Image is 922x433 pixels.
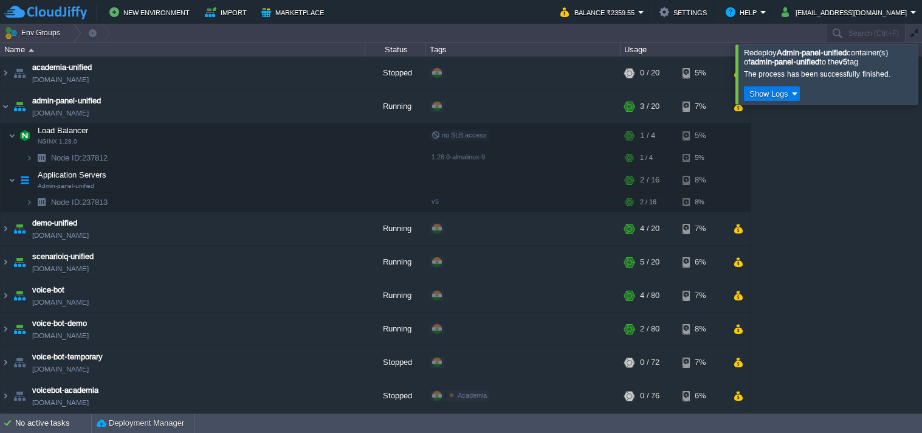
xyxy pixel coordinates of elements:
[32,384,98,397] a: voicebot-academia
[640,212,659,245] div: 4 / 20
[33,148,50,167] img: AMDAwAAAACH5BAEAAAAALAAAAAABAAEAAAICRAEAOw==
[205,5,250,19] button: Import
[432,198,439,205] span: v5
[1,90,10,123] img: AMDAwAAAACH5BAEAAAAALAAAAAABAAEAAAICRAEAOw==
[32,217,77,229] a: demo-unified
[51,153,82,162] span: Node ID:
[640,90,659,123] div: 3 / 20
[32,397,89,409] a: [DOMAIN_NAME]
[683,313,722,345] div: 8%
[11,379,28,412] img: AMDAwAAAACH5BAEAAAAALAAAAAABAAEAAAICRAEAOw==
[32,229,89,241] a: [DOMAIN_NAME]
[432,131,487,139] span: no SLB access
[36,170,108,180] span: Application Servers
[640,279,659,312] div: 4 / 80
[365,246,426,279] div: Running
[640,148,653,167] div: 1 / 4
[1,43,365,57] div: Name
[365,57,426,89] div: Stopped
[1,246,10,279] img: AMDAwAAAACH5BAEAAAAALAAAAAABAAEAAAICRAEAOw==
[38,138,77,145] span: NGINX 1.28.0
[32,107,89,119] a: [DOMAIN_NAME]
[365,379,426,412] div: Stopped
[11,90,28,123] img: AMDAwAAAACH5BAEAAAAALAAAAAABAAEAAAICRAEAOw==
[15,414,91,433] div: No active tasks
[659,5,710,19] button: Settings
[640,313,659,345] div: 2 / 80
[365,313,426,345] div: Running
[261,5,328,19] button: Marketplace
[427,43,620,57] div: Tags
[50,197,109,207] a: Node ID:237813
[640,193,656,212] div: 2 / 16
[9,123,16,148] img: AMDAwAAAACH5BAEAAAAALAAAAAABAAEAAAICRAEAOw==
[11,346,28,379] img: AMDAwAAAACH5BAEAAAAALAAAAAABAAEAAAICRAEAOw==
[32,317,87,330] span: voice-bot-demo
[11,212,28,245] img: AMDAwAAAACH5BAEAAAAALAAAAAABAAEAAAICRAEAOw==
[640,123,655,148] div: 1 / 4
[32,263,89,275] a: [DOMAIN_NAME]
[1,346,10,379] img: AMDAwAAAACH5BAEAAAAALAAAAAABAAEAAAICRAEAOw==
[32,351,103,363] a: voice-bot-temporary
[640,379,659,412] div: 0 / 76
[744,69,915,79] div: The process has been successfully finished.
[32,95,101,107] a: admin-panel-unified
[109,5,193,19] button: New Environment
[36,125,90,136] span: Load Balancer
[32,296,89,308] a: [DOMAIN_NAME]
[51,198,82,207] span: Node ID:
[16,123,33,148] img: AMDAwAAAACH5BAEAAAAALAAAAAABAAEAAAICRAEAOw==
[50,153,109,163] a: Node ID:237812
[746,88,792,99] button: Show Logs
[32,363,89,375] a: [DOMAIN_NAME]
[683,57,722,89] div: 5%
[683,90,722,123] div: 7%
[26,148,33,167] img: AMDAwAAAACH5BAEAAAAALAAAAAABAAEAAAICRAEAOw==
[640,346,659,379] div: 0 / 72
[458,392,487,399] span: Academia
[1,379,10,412] img: AMDAwAAAACH5BAEAAAAALAAAAAABAAEAAAICRAEAOw==
[777,48,847,57] b: Admin-panel-unified
[11,279,28,312] img: AMDAwAAAACH5BAEAAAAALAAAAAABAAEAAAICRAEAOw==
[32,61,92,74] a: academia-unified
[751,57,819,66] b: admin-panel-unified
[32,251,94,263] span: scenarioiq-unified
[38,182,94,190] span: Admin-panel-unified
[4,5,87,20] img: CloudJiffy
[11,313,28,345] img: AMDAwAAAACH5BAEAAAAALAAAAAABAAEAAAICRAEAOw==
[560,5,638,19] button: Balance ₹2359.55
[683,168,722,192] div: 8%
[683,246,722,279] div: 6%
[33,193,50,212] img: AMDAwAAAACH5BAEAAAAALAAAAAABAAEAAAICRAEAOw==
[365,346,426,379] div: Stopped
[683,193,722,212] div: 8%
[683,148,722,167] div: 5%
[1,57,10,89] img: AMDAwAAAACH5BAEAAAAALAAAAAABAAEAAAICRAEAOw==
[640,57,659,89] div: 0 / 20
[97,417,184,429] button: Deployment Manager
[50,153,109,163] span: 237812
[365,279,426,312] div: Running
[11,57,28,89] img: AMDAwAAAACH5BAEAAAAALAAAAAABAAEAAAICRAEAOw==
[4,24,64,41] button: Env Groups
[36,170,108,179] a: Application ServersAdmin-panel-unified
[36,126,90,135] a: Load BalancerNGINX 1.28.0
[365,212,426,245] div: Running
[683,279,722,312] div: 7%
[32,330,89,342] a: [DOMAIN_NAME]
[621,43,749,57] div: Usage
[32,284,64,296] a: voice-bot
[9,168,16,192] img: AMDAwAAAACH5BAEAAAAALAAAAAABAAEAAAICRAEAOw==
[683,212,722,245] div: 7%
[11,246,28,279] img: AMDAwAAAACH5BAEAAAAALAAAAAABAAEAAAICRAEAOw==
[839,57,847,66] b: v5
[726,5,760,19] button: Help
[26,193,33,212] img: AMDAwAAAACH5BAEAAAAALAAAAAABAAEAAAICRAEAOw==
[16,168,33,192] img: AMDAwAAAACH5BAEAAAAALAAAAAABAAEAAAICRAEAOw==
[29,49,34,52] img: AMDAwAAAACH5BAEAAAAALAAAAAABAAEAAAICRAEAOw==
